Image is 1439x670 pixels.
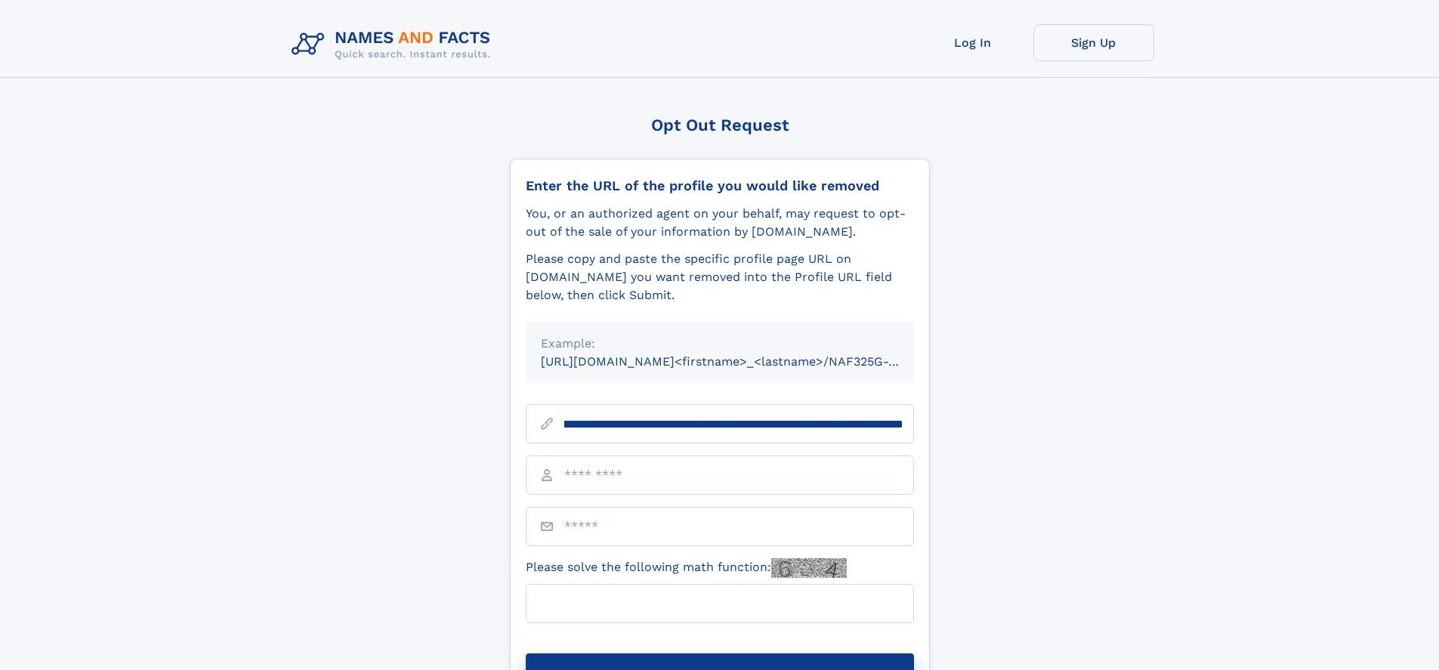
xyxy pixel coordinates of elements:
[526,558,847,578] label: Please solve the following math function:
[526,178,914,194] div: Enter the URL of the profile you would like removed
[286,24,503,65] img: Logo Names and Facts
[912,24,1033,61] a: Log In
[526,250,914,304] div: Please copy and paste the specific profile page URL on [DOMAIN_NAME] you want removed into the Pr...
[526,205,914,241] div: You, or an authorized agent on your behalf, may request to opt-out of the sale of your informatio...
[541,354,943,369] small: [URL][DOMAIN_NAME]<firstname>_<lastname>/NAF325G-xxxxxxxx
[1033,24,1154,61] a: Sign Up
[541,335,899,353] div: Example:
[510,116,930,134] div: Opt Out Request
